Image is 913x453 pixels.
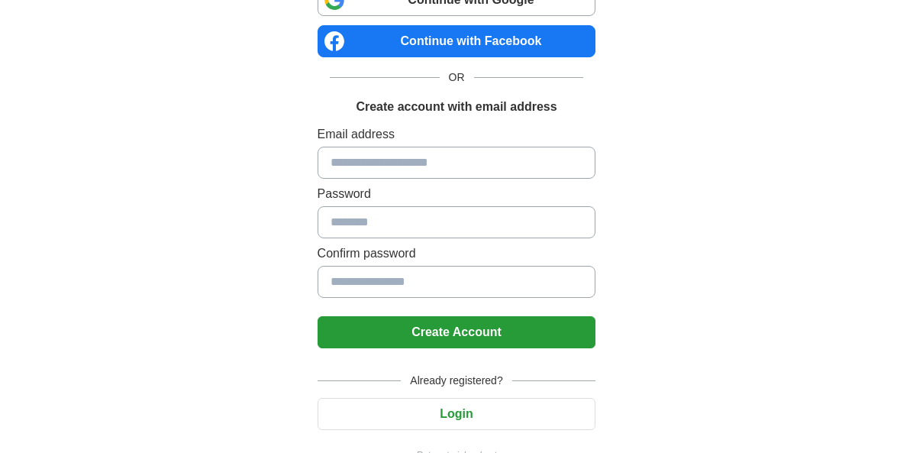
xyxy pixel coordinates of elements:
[356,98,557,116] h1: Create account with email address
[440,70,474,86] span: OR
[318,407,596,420] a: Login
[318,398,596,430] button: Login
[318,244,596,263] label: Confirm password
[401,373,511,389] span: Already registered?
[318,316,596,348] button: Create Account
[318,185,596,203] label: Password
[318,125,596,144] label: Email address
[318,25,596,57] a: Continue with Facebook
